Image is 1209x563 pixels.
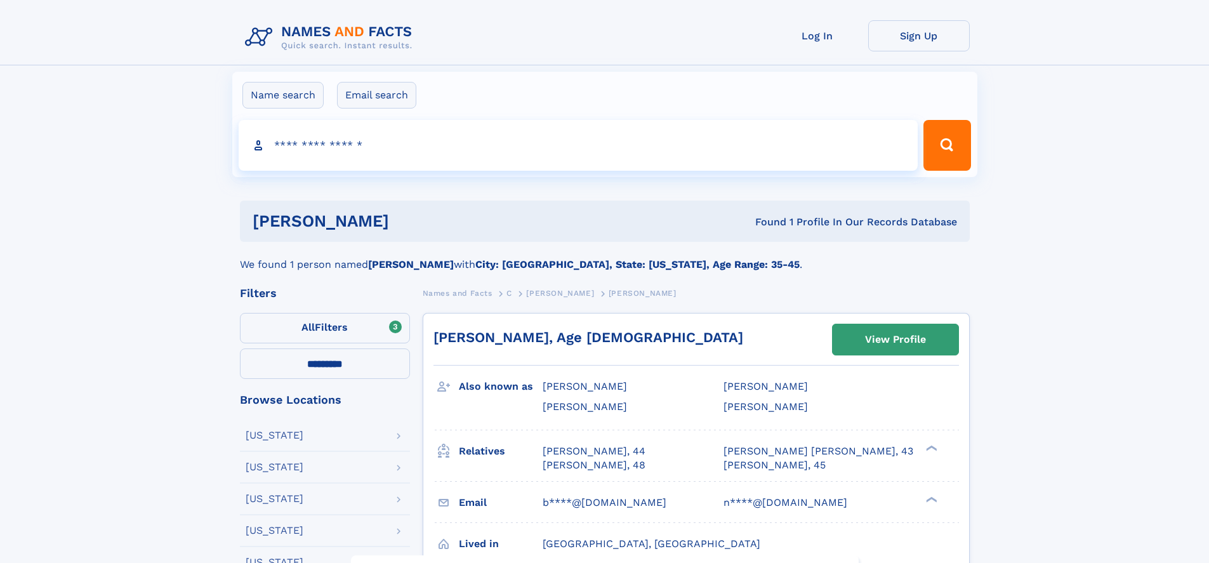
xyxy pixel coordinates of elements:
[475,258,800,270] b: City: [GEOGRAPHIC_DATA], State: [US_STATE], Age Range: 35-45
[833,324,958,355] a: View Profile
[923,495,938,503] div: ❯
[240,20,423,55] img: Logo Names and Facts
[459,440,543,462] h3: Relatives
[239,120,918,171] input: search input
[240,288,410,299] div: Filters
[865,325,926,354] div: View Profile
[433,329,743,345] a: [PERSON_NAME], Age [DEMOGRAPHIC_DATA]
[609,289,677,298] span: [PERSON_NAME]
[543,380,627,392] span: [PERSON_NAME]
[240,313,410,343] label: Filters
[543,458,645,472] a: [PERSON_NAME], 48
[526,285,594,301] a: [PERSON_NAME]
[723,444,913,458] a: [PERSON_NAME] [PERSON_NAME], 43
[368,258,454,270] b: [PERSON_NAME]
[253,213,572,229] h1: [PERSON_NAME]
[526,289,594,298] span: [PERSON_NAME]
[301,321,315,333] span: All
[723,401,808,413] span: [PERSON_NAME]
[543,538,760,550] span: [GEOGRAPHIC_DATA], [GEOGRAPHIC_DATA]
[923,444,938,452] div: ❯
[543,444,645,458] a: [PERSON_NAME], 44
[240,394,410,406] div: Browse Locations
[868,20,970,51] a: Sign Up
[242,82,324,109] label: Name search
[459,492,543,513] h3: Email
[572,215,957,229] div: Found 1 Profile In Our Records Database
[246,526,303,536] div: [US_STATE]
[723,458,826,472] a: [PERSON_NAME], 45
[246,430,303,440] div: [US_STATE]
[240,242,970,272] div: We found 1 person named with .
[459,376,543,397] h3: Also known as
[423,285,492,301] a: Names and Facts
[723,380,808,392] span: [PERSON_NAME]
[246,494,303,504] div: [US_STATE]
[506,289,512,298] span: C
[337,82,416,109] label: Email search
[506,285,512,301] a: C
[246,462,303,472] div: [US_STATE]
[543,401,627,413] span: [PERSON_NAME]
[923,120,970,171] button: Search Button
[459,533,543,555] h3: Lived in
[767,20,868,51] a: Log In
